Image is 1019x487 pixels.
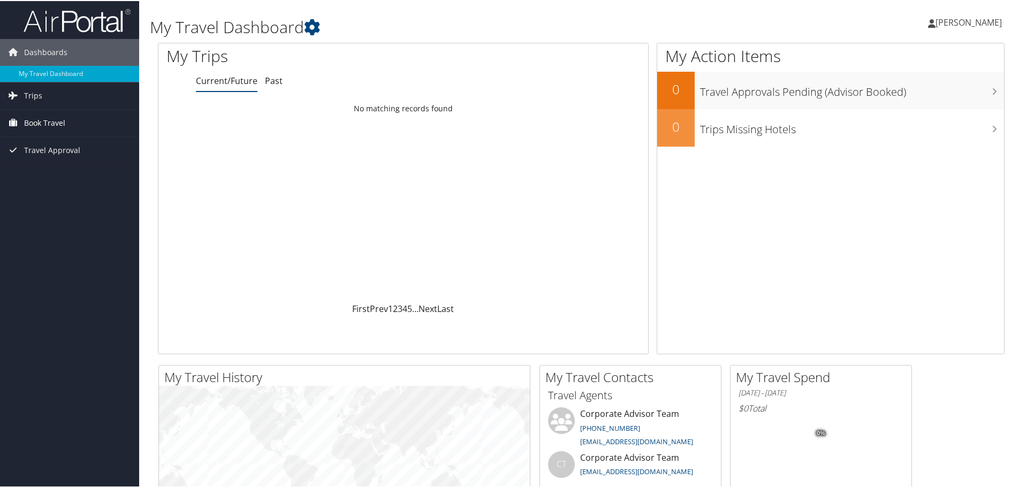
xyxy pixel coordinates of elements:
[196,74,257,86] a: Current/Future
[657,71,1004,108] a: 0Travel Approvals Pending (Advisor Booked)
[580,422,640,432] a: [PHONE_NUMBER]
[412,302,419,314] span: …
[548,450,575,477] div: CT
[739,401,903,413] h6: Total
[352,302,370,314] a: First
[265,74,283,86] a: Past
[580,466,693,475] a: [EMAIL_ADDRESS][DOMAIN_NAME]
[657,108,1004,146] a: 0Trips Missing Hotels
[407,302,412,314] a: 5
[150,15,725,37] h1: My Travel Dashboard
[543,406,718,450] li: Corporate Advisor Team
[370,302,388,314] a: Prev
[388,302,393,314] a: 1
[437,302,454,314] a: Last
[936,16,1002,27] span: [PERSON_NAME]
[657,44,1004,66] h1: My Action Items
[24,38,67,65] span: Dashboards
[700,116,1004,136] h3: Trips Missing Hotels
[402,302,407,314] a: 4
[548,387,713,402] h3: Travel Agents
[580,436,693,445] a: [EMAIL_ADDRESS][DOMAIN_NAME]
[657,79,695,97] h2: 0
[817,429,825,436] tspan: 0%
[736,367,911,385] h2: My Travel Spend
[739,401,748,413] span: $0
[419,302,437,314] a: Next
[928,5,1013,37] a: [PERSON_NAME]
[700,78,1004,98] h3: Travel Approvals Pending (Advisor Booked)
[24,109,65,135] span: Book Travel
[24,136,80,163] span: Travel Approval
[543,450,718,485] li: Corporate Advisor Team
[166,44,436,66] h1: My Trips
[398,302,402,314] a: 3
[545,367,721,385] h2: My Travel Contacts
[24,7,131,32] img: airportal-logo.png
[657,117,695,135] h2: 0
[164,367,530,385] h2: My Travel History
[393,302,398,314] a: 2
[739,387,903,397] h6: [DATE] - [DATE]
[24,81,42,108] span: Trips
[158,98,648,117] td: No matching records found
